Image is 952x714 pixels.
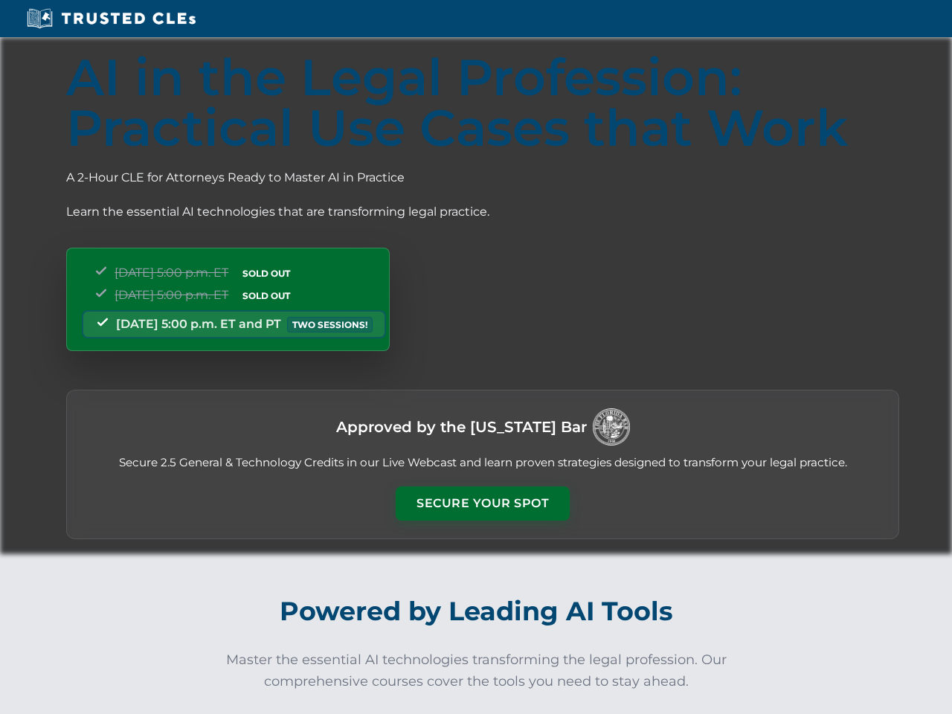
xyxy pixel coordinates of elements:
[66,52,899,153] h1: AI in the Legal Profession: Practical Use Cases that Work
[115,288,228,302] span: [DATE] 5:00 p.m. ET
[396,486,570,521] button: Secure Your Spot
[64,585,888,637] h2: Powered by Leading AI Tools
[237,266,295,281] span: SOLD OUT
[66,202,899,222] p: Learn the essential AI technologies that are transforming legal practice.
[115,266,228,280] span: [DATE] 5:00 p.m. ET
[66,168,899,187] p: A 2-Hour CLE for Attorneys Ready to Master AI in Practice
[593,408,630,446] img: Logo
[22,7,200,30] img: Trusted CLEs
[216,649,736,692] p: Master the essential AI technologies transforming the legal profession. Our comprehensive courses...
[85,454,881,472] p: Secure 2.5 General & Technology Credits in our Live Webcast and learn proven strategies designed ...
[336,414,587,440] h3: Approved by the [US_STATE] Bar
[237,288,295,303] span: SOLD OUT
